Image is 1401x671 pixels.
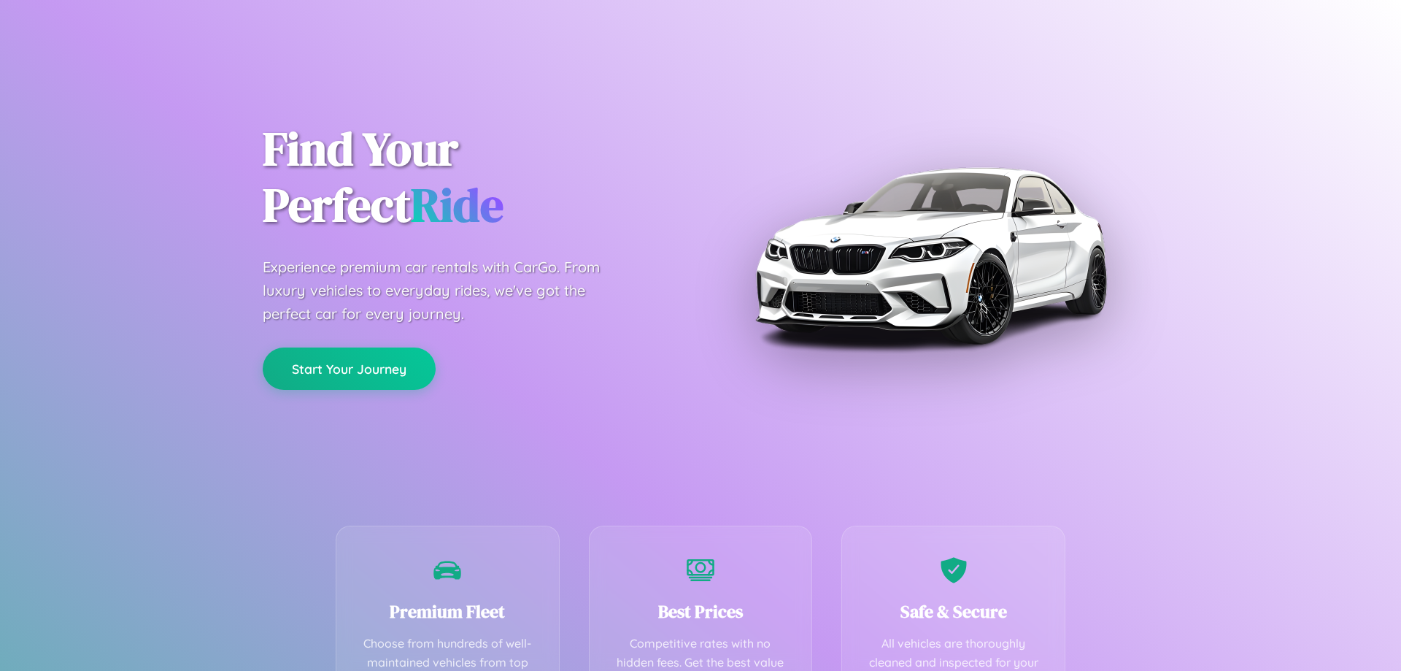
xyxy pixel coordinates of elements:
[411,173,503,237] span: Ride
[263,348,436,390] button: Start Your Journey
[748,73,1113,438] img: Premium BMW car rental vehicle
[263,121,679,234] h1: Find Your Perfect
[864,599,1043,624] h3: Safe & Secure
[611,599,790,624] h3: Best Prices
[263,256,628,326] p: Experience premium car rentals with CarGo. From luxury vehicles to everyday rides, we've got the ...
[358,599,537,624] h3: Premium Fleet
